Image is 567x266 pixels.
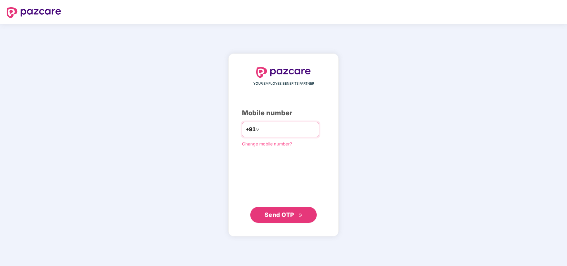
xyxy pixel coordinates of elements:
img: logo [7,7,61,18]
div: Mobile number [242,108,325,118]
span: YOUR EMPLOYEE BENEFITS PARTNER [253,81,314,86]
a: Change mobile number? [242,141,292,146]
img: logo [256,67,311,78]
span: double-right [298,213,303,218]
span: +91 [246,125,256,133]
button: Send OTPdouble-right [250,207,317,223]
span: down [256,128,260,132]
span: Send OTP [265,211,294,218]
